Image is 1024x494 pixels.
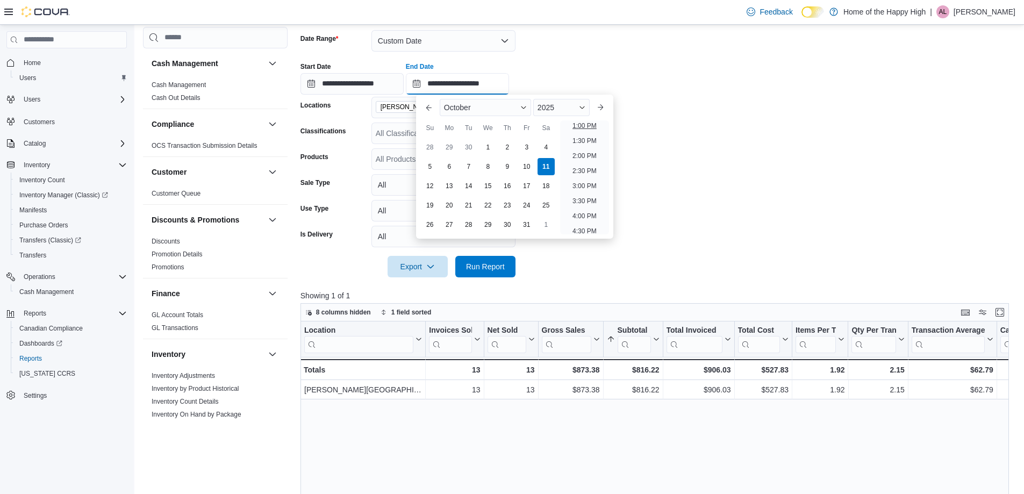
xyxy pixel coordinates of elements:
span: Cash Out Details [152,94,200,102]
button: Settings [2,388,131,403]
div: Button. Open the month selector. October is currently selected. [440,99,531,116]
button: Total Invoiced [666,326,731,353]
div: $527.83 [737,363,788,376]
div: day-8 [479,158,497,175]
div: day-5 [421,158,439,175]
button: Cash Management [11,284,131,299]
div: day-1 [538,216,555,233]
span: Users [19,93,127,106]
a: Cash Management [152,81,206,89]
button: All [371,226,515,247]
div: $906.03 [666,383,731,396]
div: $873.38 [541,383,599,396]
h3: Customer [152,167,187,177]
button: Custom Date [371,30,515,52]
li: 4:30 PM [568,225,601,238]
span: Canadian Compliance [15,322,127,335]
div: day-29 [441,139,458,156]
button: Items Per Transaction [796,326,845,353]
button: Inventory [19,159,54,171]
div: 1.92 [796,383,845,396]
a: Inventory by Product Historical [152,385,239,392]
button: Compliance [266,118,279,131]
span: Home [24,59,41,67]
p: | [930,5,932,18]
button: Users [19,93,45,106]
span: Cash Management [19,288,74,296]
button: Customers [2,113,131,129]
a: Transfers [15,249,51,262]
div: Totals [304,363,422,376]
span: Inventory Count [15,174,127,187]
li: 2:30 PM [568,164,601,177]
button: Export [388,256,448,277]
span: Customers [24,118,55,126]
button: Manifests [11,203,131,218]
span: Inventory [19,159,127,171]
ul: Time [560,120,609,234]
div: day-23 [499,197,516,214]
input: Press the down key to enter a popover containing a calendar. Press the escape key to close the po... [406,73,509,95]
label: Products [300,153,328,161]
h3: Finance [152,288,180,299]
li: 3:00 PM [568,180,601,192]
span: Reports [19,307,127,320]
a: Customers [19,116,59,128]
div: Location [304,326,413,353]
div: 13 [429,363,480,376]
button: Transaction Average [912,326,993,353]
button: [US_STATE] CCRS [11,366,131,381]
span: Users [19,74,36,82]
span: Export [394,256,441,277]
button: Enter fullscreen [993,306,1006,319]
div: day-25 [538,197,555,214]
button: Canadian Compliance [11,321,131,336]
div: Su [421,119,439,137]
a: OCS Transaction Submission Details [152,142,257,149]
div: day-17 [518,177,535,195]
a: Inventory On Hand by Package [152,411,241,418]
span: Settings [24,391,47,400]
a: Promotions [152,263,184,271]
label: Classifications [300,127,346,135]
div: We [479,119,497,137]
span: [US_STATE] CCRS [19,369,75,378]
label: Sale Type [300,178,330,187]
span: Catalog [19,137,127,150]
div: Gross Sales [541,326,591,353]
button: Reports [11,351,131,366]
span: Purchase Orders [15,219,127,232]
button: Invoices Sold [429,326,480,353]
div: day-10 [518,158,535,175]
div: Total Cost [737,326,779,336]
span: Cash Management [15,285,127,298]
span: Customers [19,114,127,128]
div: day-19 [421,197,439,214]
button: Operations [2,269,131,284]
div: Qty Per Transaction [851,326,896,336]
div: day-16 [499,177,516,195]
a: Inventory Adjustments [152,372,215,380]
div: Invoices Sold [429,326,471,336]
button: Total Cost [737,326,788,353]
div: Items Per Transaction [796,326,836,353]
li: 3:30 PM [568,195,601,207]
a: Feedback [742,1,797,23]
button: Gross Sales [541,326,599,353]
div: Tu [460,119,477,137]
div: 13 [429,383,480,396]
div: $816.22 [606,383,659,396]
a: Canadian Compliance [15,322,87,335]
div: day-28 [421,139,439,156]
div: Transaction Average [912,326,985,336]
button: Transfers [11,248,131,263]
a: Cash Out Details [152,94,200,102]
div: Invoices Sold [429,326,471,353]
a: Inventory Count [15,174,69,187]
span: Canadian Compliance [19,324,83,333]
span: Users [24,95,40,104]
a: GL Transactions [152,324,198,332]
span: Reports [15,352,127,365]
